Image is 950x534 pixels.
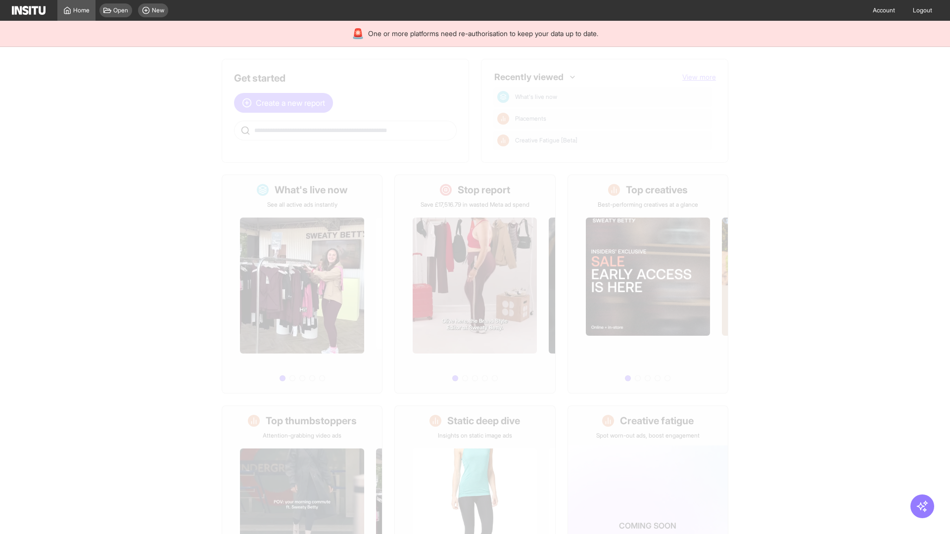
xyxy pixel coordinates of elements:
[152,6,164,14] span: New
[352,27,364,41] div: 🚨
[368,29,598,39] span: One or more platforms need re-authorisation to keep your data up to date.
[12,6,46,15] img: Logo
[73,6,90,14] span: Home
[113,6,128,14] span: Open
